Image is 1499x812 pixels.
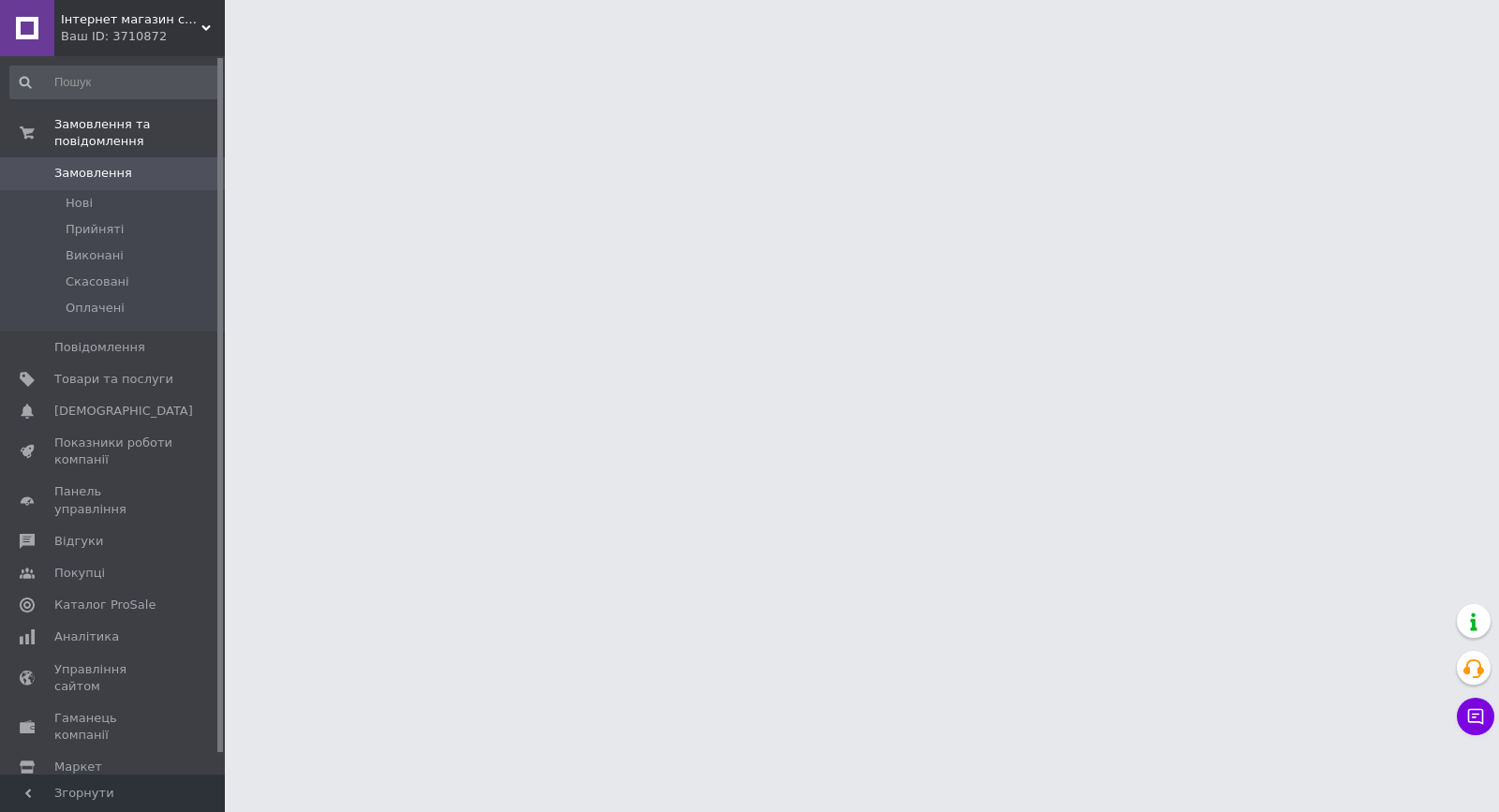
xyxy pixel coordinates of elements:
[54,165,132,182] span: Замовлення
[54,597,156,613] span: Каталог ProSale
[66,273,129,290] span: Скасовані
[54,403,193,420] span: [DEMOGRAPHIC_DATA]
[54,371,173,388] span: Товари та послуги
[61,28,225,45] div: Ваш ID: 3710872
[54,628,119,645] span: Аналітика
[66,195,93,212] span: Нові
[66,247,124,264] span: Виконані
[54,339,145,356] span: Повідомлення
[54,116,225,150] span: Замовлення та повідомлення
[66,300,125,317] span: Оплачені
[61,11,201,28] span: Інтернет магазин стокового товару з Європи та США.
[1457,698,1494,735] button: Чат з покупцем
[54,533,103,550] span: Відгуки
[9,66,221,99] input: Пошук
[54,565,105,582] span: Покупці
[54,710,173,744] span: Гаманець компанії
[66,221,124,238] span: Прийняті
[54,661,173,695] span: Управління сайтом
[54,483,173,517] span: Панель управління
[54,759,102,775] span: Маркет
[54,435,173,468] span: Показники роботи компанії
